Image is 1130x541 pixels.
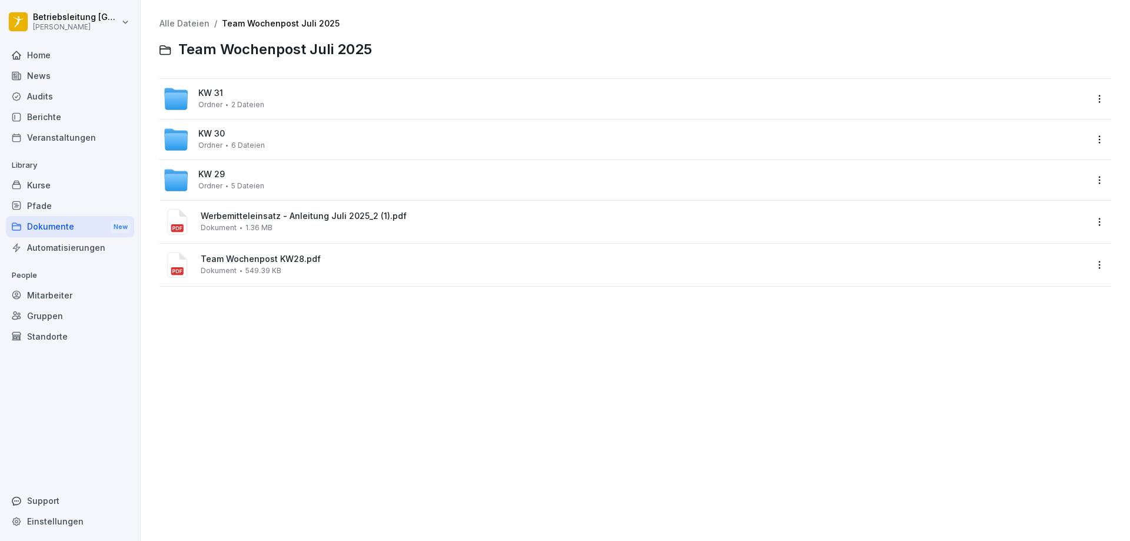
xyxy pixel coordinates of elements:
span: KW 29 [198,170,225,180]
div: Support [6,490,134,511]
a: Veranstaltungen [6,127,134,148]
a: Pfade [6,195,134,216]
span: 549.39 KB [245,267,281,275]
span: Dokument [201,224,237,232]
span: Team Wochenpost Juli 2025 [178,41,372,58]
a: Gruppen [6,306,134,326]
span: KW 31 [198,88,223,98]
a: Standorte [6,326,134,347]
a: Mitarbeiter [6,285,134,306]
a: Audits [6,86,134,107]
span: 6 Dateien [231,141,265,150]
a: KW 30Ordner6 Dateien [163,127,1086,152]
p: People [6,266,134,285]
a: News [6,65,134,86]
span: / [214,19,217,29]
span: Ordner [198,141,222,150]
span: KW 30 [198,129,225,139]
a: DokumenteNew [6,216,134,238]
div: Dokumente [6,216,134,238]
p: [PERSON_NAME] [33,23,119,31]
a: Einstellungen [6,511,134,532]
a: Kurse [6,175,134,195]
a: Alle Dateien [159,18,210,28]
a: Team Wochenpost Juli 2025 [222,18,340,28]
a: Automatisierungen [6,237,134,258]
a: Home [6,45,134,65]
p: Betriebsleitung [GEOGRAPHIC_DATA] [33,12,119,22]
span: Dokument [201,267,237,275]
span: Ordner [198,182,222,190]
a: KW 31Ordner2 Dateien [163,86,1086,112]
p: Library [6,156,134,175]
span: 5 Dateien [231,182,264,190]
div: New [111,220,131,234]
span: Ordner [198,101,222,109]
a: KW 29Ordner5 Dateien [163,167,1086,193]
span: Team Wochenpost KW28.pdf [201,254,1086,264]
a: Berichte [6,107,134,127]
span: 2 Dateien [231,101,264,109]
span: Werbemitteleinsatz - Anleitung Juli 2025_2 (1).pdf [201,211,1086,221]
span: 1.36 MB [245,224,272,232]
